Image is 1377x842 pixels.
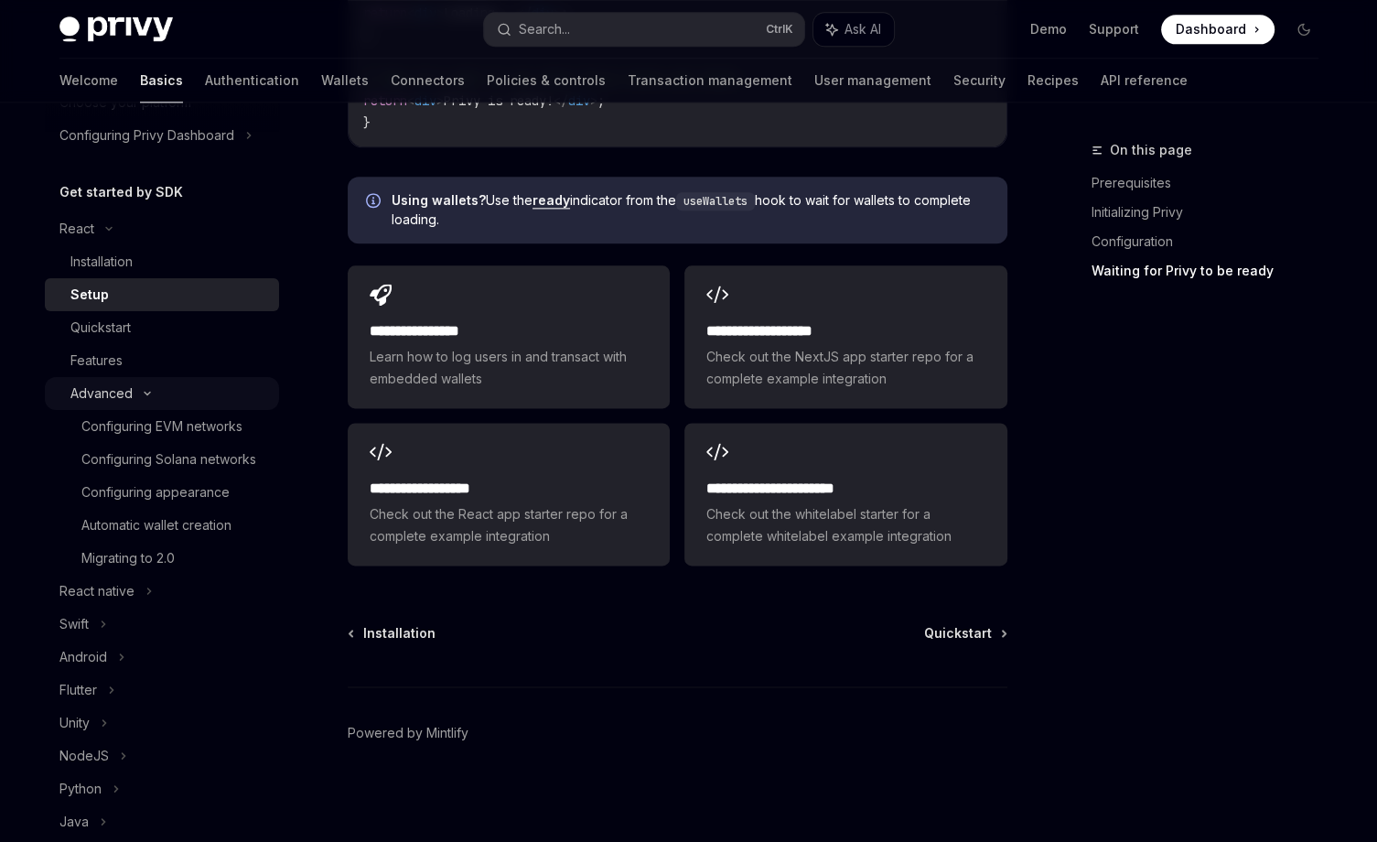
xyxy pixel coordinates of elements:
[363,114,371,131] span: }
[1030,20,1067,38] a: Demo
[59,679,97,701] div: Flutter
[1161,15,1275,44] a: Dashboard
[45,245,279,278] a: Installation
[391,59,465,103] a: Connectors
[70,350,123,372] div: Features
[59,59,118,103] a: Welcome
[392,191,989,229] span: Use the indicator from the hook to wait for wallets to complete loading.
[205,59,299,103] a: Authentication
[81,514,231,536] div: Automatic wallet creation
[487,59,606,103] a: Policies & controls
[59,778,102,800] div: Python
[348,724,468,742] a: Powered by Mintlify
[59,218,94,240] div: React
[1092,198,1333,227] a: Initializing Privy
[924,624,1006,642] a: Quickstart
[45,311,279,344] a: Quickstart
[1089,20,1139,38] a: Support
[363,624,436,642] span: Installation
[1101,59,1188,103] a: API reference
[1110,139,1192,161] span: On this page
[684,265,1006,408] a: **** **** **** ****Check out the NextJS app starter repo for a complete example integration
[45,542,279,575] a: Migrating to 2.0
[59,811,89,833] div: Java
[81,481,230,503] div: Configuring appearance
[1092,256,1333,286] a: Waiting for Privy to be ready
[81,547,175,569] div: Migrating to 2.0
[348,423,670,566] a: **** **** **** ***Check out the React app starter repo for a complete example integration
[350,624,436,642] a: Installation
[59,124,234,146] div: Configuring Privy Dashboard
[70,383,133,405] div: Advanced
[628,59,792,103] a: Transaction management
[1027,59,1079,103] a: Recipes
[766,22,793,37] span: Ctrl K
[59,745,109,767] div: NodeJS
[370,503,648,547] span: Check out the React app starter repo for a complete example integration
[484,13,804,46] button: Search...CtrlK
[59,712,90,734] div: Unity
[953,59,1006,103] a: Security
[321,59,369,103] a: Wallets
[519,18,570,40] div: Search...
[45,509,279,542] a: Automatic wallet creation
[844,20,881,38] span: Ask AI
[59,16,173,42] img: dark logo
[45,443,279,476] a: Configuring Solana networks
[392,192,486,208] strong: Using wallets?
[140,59,183,103] a: Basics
[70,284,109,306] div: Setup
[45,476,279,509] a: Configuring appearance
[45,344,279,377] a: Features
[59,613,89,635] div: Swift
[70,251,133,273] div: Installation
[348,265,670,408] a: **** **** **** *Learn how to log users in and transact with embedded wallets
[59,646,107,668] div: Android
[81,416,242,437] div: Configuring EVM networks
[1289,15,1318,44] button: Toggle dark mode
[1176,20,1246,38] span: Dashboard
[1092,227,1333,256] a: Configuration
[59,181,183,203] h5: Get started by SDK
[81,448,256,470] div: Configuring Solana networks
[533,192,570,209] a: ready
[924,624,992,642] span: Quickstart
[59,580,134,602] div: React native
[684,423,1006,566] a: **** **** **** **** ***Check out the whitelabel starter for a complete whitelabel example integra...
[706,346,984,390] span: Check out the NextJS app starter repo for a complete example integration
[1092,168,1333,198] a: Prerequisites
[45,278,279,311] a: Setup
[706,503,984,547] span: Check out the whitelabel starter for a complete whitelabel example integration
[813,13,894,46] button: Ask AI
[70,317,131,339] div: Quickstart
[676,192,755,210] code: useWallets
[45,410,279,443] a: Configuring EVM networks
[366,193,384,211] svg: Info
[370,346,648,390] span: Learn how to log users in and transact with embedded wallets
[814,59,931,103] a: User management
